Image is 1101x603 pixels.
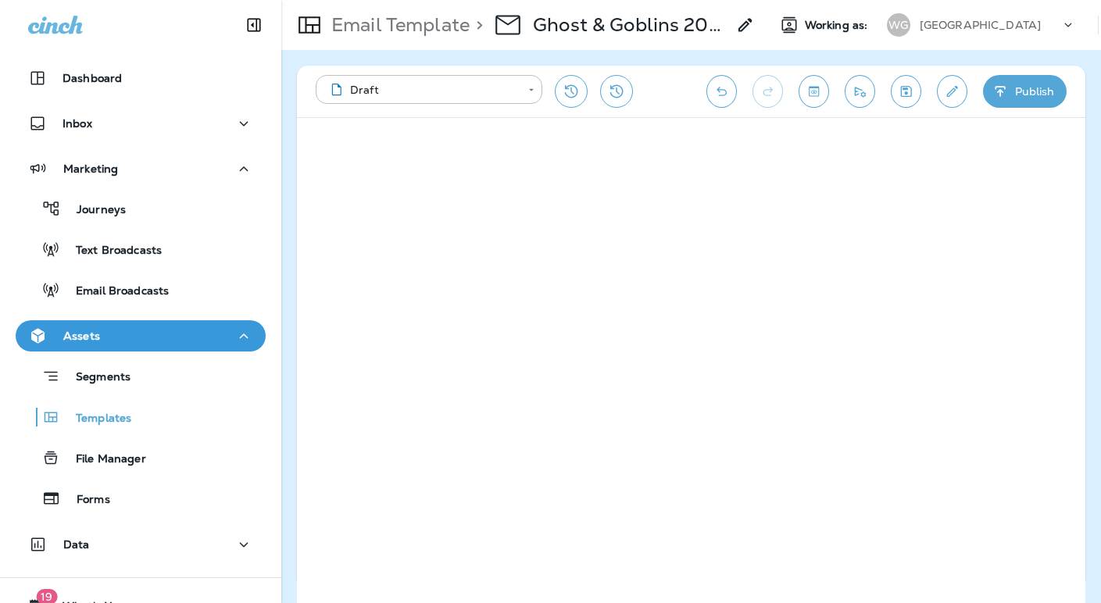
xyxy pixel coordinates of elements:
[232,9,276,41] button: Collapse Sidebar
[706,75,737,108] button: Undo
[555,75,588,108] button: Restore from previous version
[16,62,266,94] button: Dashboard
[16,441,266,474] button: File Manager
[61,493,110,508] p: Forms
[63,162,118,175] p: Marketing
[937,75,967,108] button: Edit details
[16,192,266,225] button: Journeys
[16,233,266,266] button: Text Broadcasts
[887,13,910,37] div: WG
[60,452,146,467] p: File Manager
[63,538,90,551] p: Data
[16,359,266,393] button: Segments
[16,108,266,139] button: Inbox
[16,273,266,306] button: Email Broadcasts
[325,13,470,37] p: Email Template
[470,13,483,37] p: >
[60,284,169,299] p: Email Broadcasts
[61,203,126,218] p: Journeys
[533,13,727,37] p: Ghost & Goblins 2025 3rd
[63,330,100,342] p: Assets
[16,482,266,515] button: Forms
[983,75,1067,108] button: Publish
[845,75,875,108] button: Send test email
[799,75,829,108] button: Toggle preview
[327,82,517,98] div: Draft
[805,19,871,32] span: Working as:
[60,412,131,426] p: Templates
[63,72,122,84] p: Dashboard
[600,75,633,108] button: View Changelog
[16,153,266,184] button: Marketing
[920,19,1041,31] p: [GEOGRAPHIC_DATA]
[891,75,921,108] button: Save
[16,529,266,560] button: Data
[16,401,266,434] button: Templates
[60,370,130,386] p: Segments
[60,244,162,259] p: Text Broadcasts
[63,117,92,130] p: Inbox
[16,320,266,351] button: Assets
